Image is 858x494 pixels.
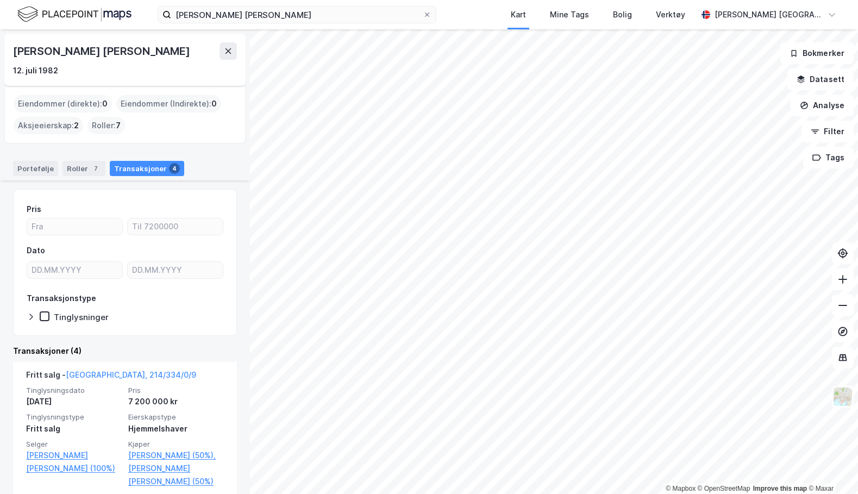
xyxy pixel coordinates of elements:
[27,292,96,305] div: Transaksjonstype
[169,163,180,174] div: 4
[804,442,858,494] div: Kontrollprogram for chat
[26,440,122,449] span: Selger
[17,5,131,24] img: logo.f888ab2527a4732fd821a326f86c7f29.svg
[511,8,526,21] div: Kart
[116,95,221,112] div: Eiendommer (Indirekte) :
[211,97,217,110] span: 0
[102,97,108,110] span: 0
[110,161,184,176] div: Transaksjoner
[656,8,685,21] div: Verktøy
[803,147,854,168] button: Tags
[74,119,79,132] span: 2
[66,370,196,379] a: [GEOGRAPHIC_DATA], 214/334/0/9
[550,8,589,21] div: Mine Tags
[128,262,223,278] input: DD.MM.YYYY
[715,8,823,21] div: [PERSON_NAME] [GEOGRAPHIC_DATA]
[27,262,122,278] input: DD.MM.YYYY
[26,395,122,408] div: [DATE]
[90,163,101,174] div: 7
[116,119,121,132] span: 7
[26,449,122,475] a: [PERSON_NAME] [PERSON_NAME] (100%)
[128,462,224,488] a: [PERSON_NAME] [PERSON_NAME] (50%)
[26,412,122,422] span: Tinglysningstype
[804,442,858,494] iframe: Chat Widget
[698,485,750,492] a: OpenStreetMap
[753,485,807,492] a: Improve this map
[26,422,122,435] div: Fritt salg
[801,121,854,142] button: Filter
[62,161,105,176] div: Roller
[128,395,224,408] div: 7 200 000 kr
[613,8,632,21] div: Bolig
[27,203,41,216] div: Pris
[27,218,122,235] input: Fra
[13,42,192,60] div: [PERSON_NAME] [PERSON_NAME]
[171,7,423,23] input: Søk på adresse, matrikkel, gårdeiere, leietakere eller personer
[791,95,854,116] button: Analyse
[13,64,58,77] div: 12. juli 1982
[128,449,224,462] a: [PERSON_NAME] (50%),
[13,345,237,358] div: Transaksjoner (4)
[27,244,45,257] div: Dato
[787,68,854,90] button: Datasett
[666,485,696,492] a: Mapbox
[87,117,125,134] div: Roller :
[54,312,109,322] div: Tinglysninger
[14,117,83,134] div: Aksjeeierskap :
[26,368,196,386] div: Fritt salg -
[128,412,224,422] span: Eierskapstype
[128,218,223,235] input: Til 7200000
[14,95,112,112] div: Eiendommer (direkte) :
[26,386,122,395] span: Tinglysningsdato
[128,440,224,449] span: Kjøper
[832,386,853,407] img: Z
[128,386,224,395] span: Pris
[13,161,58,176] div: Portefølje
[780,42,854,64] button: Bokmerker
[128,422,224,435] div: Hjemmelshaver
